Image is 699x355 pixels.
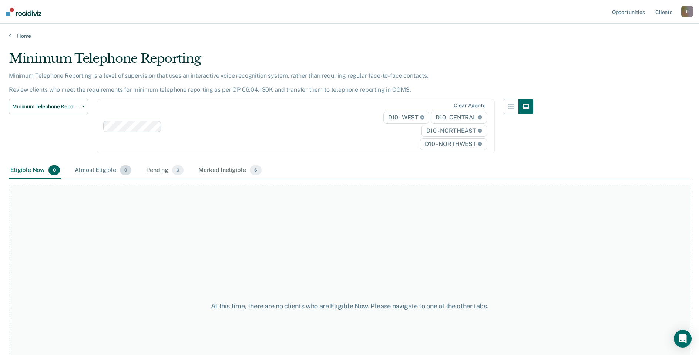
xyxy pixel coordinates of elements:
span: 0 [120,165,131,175]
p: Minimum Telephone Reporting is a level of supervision that uses an interactive voice recognition ... [9,72,429,93]
span: D10 - NORTHEAST [421,125,487,137]
span: 0 [48,165,60,175]
span: 6 [250,165,262,175]
span: D10 - NORTHWEST [420,138,487,150]
div: Minimum Telephone Reporting [9,51,533,72]
div: Clear agents [454,102,485,109]
span: D10 - CENTRAL [431,112,487,124]
div: Open Intercom Messenger [674,330,692,348]
div: Eligible Now0 [9,162,61,179]
span: 0 [172,165,184,175]
div: Almost Eligible0 [73,162,133,179]
button: Minimum Telephone Reporting [9,99,88,114]
img: Recidiviz [6,8,41,16]
div: Marked Ineligible6 [197,162,263,179]
div: Pending0 [145,162,185,179]
span: D10 - WEST [383,112,429,124]
div: At this time, there are no clients who are Eligible Now. Please navigate to one of the other tabs. [179,302,520,310]
button: h [681,6,693,17]
a: Home [9,33,690,39]
span: Minimum Telephone Reporting [12,104,79,110]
